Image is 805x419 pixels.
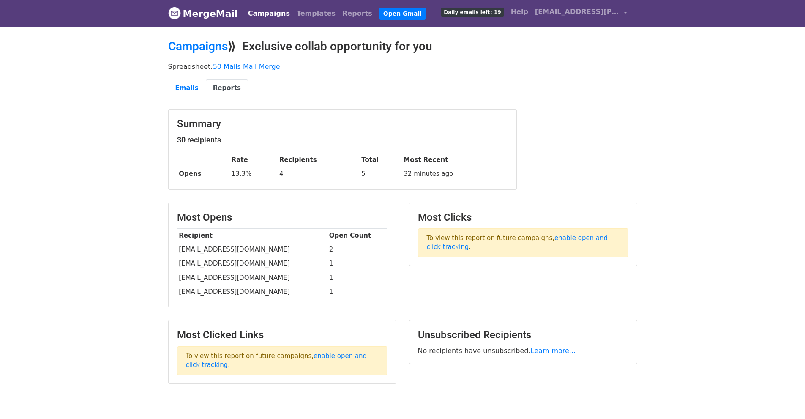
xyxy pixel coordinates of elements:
[229,167,277,181] td: 13.3%
[418,346,628,355] p: No recipients have unsubscribed.
[206,79,248,97] a: Reports
[339,5,376,22] a: Reports
[277,153,359,167] th: Recipients
[359,153,401,167] th: Total
[177,118,508,130] h3: Summary
[437,3,507,20] a: Daily emails left: 19
[229,153,277,167] th: Rate
[177,257,327,271] td: [EMAIL_ADDRESS][DOMAIN_NAME]
[418,329,628,341] h3: Unsubscribed Recipients
[535,7,619,17] span: [EMAIL_ADDRESS][PERSON_NAME][DOMAIN_NAME]
[402,167,508,181] td: 32 minutes ago
[177,229,327,243] th: Recipient
[418,228,628,257] p: To view this report on future campaigns, .
[168,7,181,19] img: MergeMail logo
[532,3,630,23] a: [EMAIL_ADDRESS][PERSON_NAME][DOMAIN_NAME]
[327,285,387,299] td: 1
[418,211,628,224] h3: Most Clicks
[177,167,229,181] th: Opens
[177,329,387,341] h3: Most Clicked Links
[508,3,532,20] a: Help
[293,5,339,22] a: Templates
[177,346,387,375] p: To view this report on future campaigns, .
[177,211,387,224] h3: Most Opens
[327,243,387,257] td: 2
[177,243,327,257] td: [EMAIL_ADDRESS][DOMAIN_NAME]
[277,167,359,181] td: 4
[379,8,426,20] a: Open Gmail
[168,5,238,22] a: MergeMail
[168,39,228,53] a: Campaigns
[186,352,367,369] a: enable open and click tracking
[245,5,293,22] a: Campaigns
[213,63,280,71] a: 50 Mails Mail Merge
[177,271,327,285] td: [EMAIL_ADDRESS][DOMAIN_NAME]
[402,153,508,167] th: Most Recent
[327,229,387,243] th: Open Count
[168,62,637,71] p: Spreadsheet:
[531,347,576,355] a: Learn more...
[177,135,508,145] h5: 30 recipients
[168,79,206,97] a: Emails
[168,39,637,54] h2: ⟫ Exclusive collab opportunity for you
[441,8,504,17] span: Daily emails left: 19
[327,257,387,271] td: 1
[177,285,327,299] td: [EMAIL_ADDRESS][DOMAIN_NAME]
[327,271,387,285] td: 1
[359,167,401,181] td: 5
